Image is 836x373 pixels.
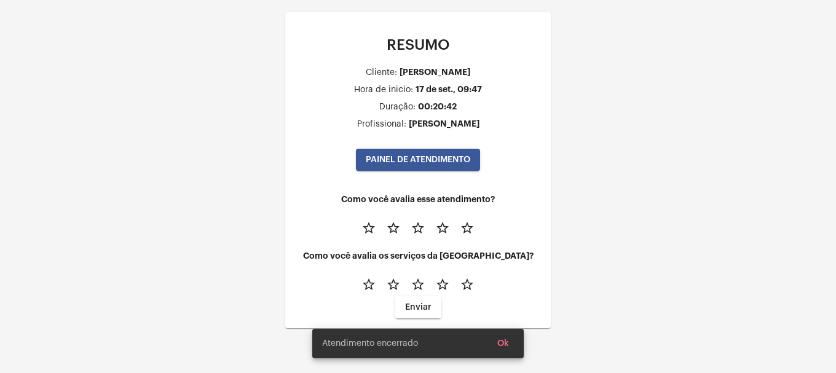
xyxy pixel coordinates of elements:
[366,68,397,77] div: Cliente:
[487,332,519,355] button: Ok
[295,251,541,261] h4: Como você avalia os serviços da [GEOGRAPHIC_DATA]?
[366,155,470,164] span: PAINEL DE ATENDIMENTO
[411,277,425,292] mat-icon: star_border
[435,221,450,235] mat-icon: star_border
[400,68,470,77] div: [PERSON_NAME]
[497,339,509,348] span: Ok
[395,296,441,318] button: Enviar
[409,119,479,128] div: [PERSON_NAME]
[379,103,416,112] div: Duração:
[418,102,457,111] div: 00:20:42
[416,85,482,94] div: 17 de set., 09:47
[295,195,541,204] h4: Como você avalia esse atendimento?
[386,221,401,235] mat-icon: star_border
[357,120,406,129] div: Profissional:
[322,337,418,350] span: Atendimento encerrado
[361,221,376,235] mat-icon: star_border
[354,85,413,95] div: Hora de inicio:
[460,277,475,292] mat-icon: star_border
[460,221,475,235] mat-icon: star_border
[386,277,401,292] mat-icon: star_border
[405,303,432,312] span: Enviar
[361,277,376,292] mat-icon: star_border
[295,37,541,53] p: RESUMO
[435,277,450,292] mat-icon: star_border
[356,149,480,171] button: PAINEL DE ATENDIMENTO
[411,221,425,235] mat-icon: star_border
